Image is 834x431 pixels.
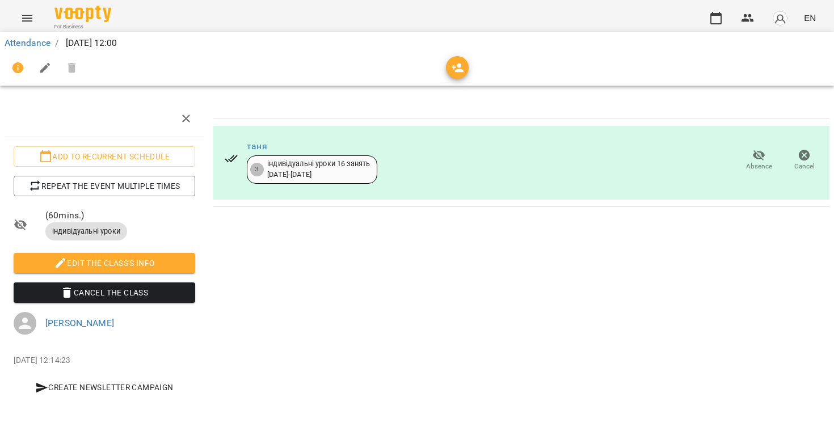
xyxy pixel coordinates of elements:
[23,256,186,270] span: Edit the class's Info
[14,282,195,303] button: Cancel the class
[54,6,111,22] img: Voopty Logo
[45,318,114,328] a: [PERSON_NAME]
[55,36,58,50] li: /
[5,37,50,48] a: Attendance
[772,10,788,26] img: avatar_s.png
[23,150,186,163] span: Add to recurrent schedule
[794,162,815,171] span: Cancel
[799,7,820,28] button: EN
[64,36,117,50] p: [DATE] 12:00
[14,377,195,398] button: Create Newsletter Campaign
[736,145,782,176] button: Absence
[250,163,264,176] div: 3
[14,176,195,196] button: Repeat the event multiple times
[45,226,127,236] span: індивідуальні уроки
[14,355,195,366] p: [DATE] 12:14:23
[746,162,772,171] span: Absence
[5,36,829,50] nav: breadcrumb
[247,141,267,151] a: таня
[267,159,370,180] div: індивідуальні уроки 16 занять [DATE] - [DATE]
[14,146,195,167] button: Add to recurrent schedule
[23,179,186,193] span: Repeat the event multiple times
[54,23,111,31] span: For Business
[18,381,191,394] span: Create Newsletter Campaign
[14,5,41,32] button: Menu
[804,12,816,24] span: EN
[14,253,195,273] button: Edit the class's Info
[45,209,195,222] span: ( 60 mins. )
[23,286,186,299] span: Cancel the class
[782,145,827,176] button: Cancel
